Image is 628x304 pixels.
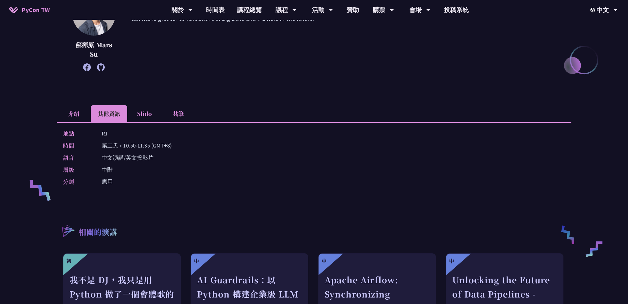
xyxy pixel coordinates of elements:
li: 其他資訊 [91,105,127,122]
img: r3.8d01567.svg [53,216,83,246]
p: 中階 [102,165,113,174]
div: 中 [194,257,199,265]
li: 共筆 [161,105,195,122]
li: Slido [127,105,161,122]
li: 介紹 [57,105,91,122]
p: 分類 [63,177,89,186]
div: 中 [449,257,454,265]
img: Locale Icon [590,8,596,12]
div: 初 [66,257,71,265]
span: PyCon TW [22,5,50,15]
p: 相關的演講 [78,226,117,239]
p: 語言 [63,153,89,162]
p: 時間 [63,141,89,150]
p: 第二天 • 10:50-11:35 (GMT+8) [102,141,172,150]
p: 應用 [102,177,113,186]
div: 中 [322,257,327,265]
p: 蘇揮原 Mars Su [72,40,116,59]
a: PyCon TW [3,2,56,18]
p: 中文演講/英文投影片 [102,153,154,162]
img: Home icon of PyCon TW 2025 [9,7,19,13]
p: R1 [102,129,108,138]
p: 層級 [63,165,89,174]
p: 地點 [63,129,89,138]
